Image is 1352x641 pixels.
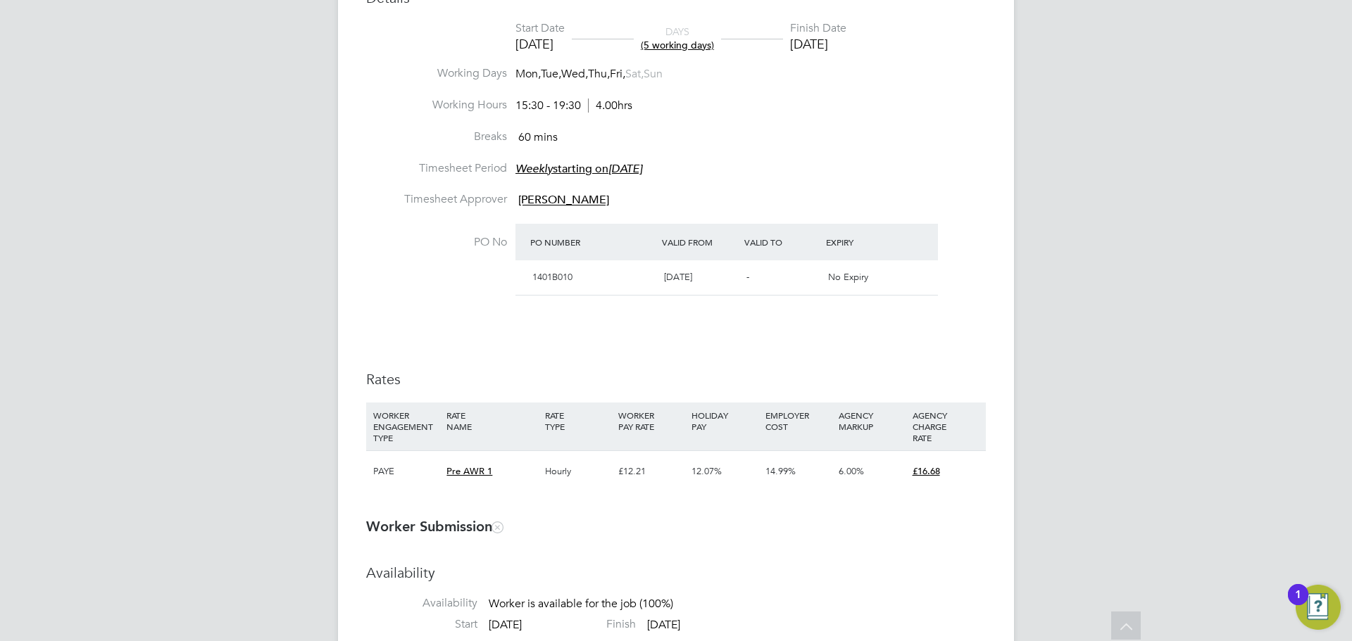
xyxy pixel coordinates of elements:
[790,21,846,36] div: Finish Date
[366,161,507,176] label: Timesheet Period
[518,130,558,144] span: 60 mins
[366,129,507,144] label: Breaks
[644,67,663,81] span: Sun
[588,67,610,81] span: Thu,
[366,564,986,582] h3: Availability
[641,39,714,51] span: (5 working days)
[489,597,673,611] span: Worker is available for the job (100%)
[1296,585,1341,630] button: Open Resource Center, 1 new notification
[588,99,632,113] span: 4.00hrs
[561,67,588,81] span: Wed,
[746,271,749,283] span: -
[515,36,565,52] div: [DATE]
[839,465,864,477] span: 6.00%
[518,193,609,208] span: [PERSON_NAME]
[835,402,908,439] div: AGENCY MARKUP
[515,162,642,176] span: starting on
[532,271,572,283] span: 1401B010
[366,192,507,207] label: Timesheet Approver
[541,67,561,81] span: Tue,
[1295,595,1301,613] div: 1
[542,402,615,439] div: RATE TYPE
[647,618,680,632] span: [DATE]
[658,229,741,255] div: Valid From
[691,465,722,477] span: 12.07%
[515,162,553,176] em: Weekly
[366,596,477,611] label: Availability
[828,271,868,283] span: No Expiry
[610,67,625,81] span: Fri,
[909,402,982,450] div: AGENCY CHARGE RATE
[790,36,846,52] div: [DATE]
[515,21,565,36] div: Start Date
[370,402,443,450] div: WORKER ENGAGEMENT TYPE
[762,402,835,439] div: EMPLOYER COST
[366,98,507,113] label: Working Hours
[822,229,905,255] div: Expiry
[542,451,615,492] div: Hourly
[366,617,477,632] label: Start
[688,402,761,439] div: HOLIDAY PAY
[370,451,443,492] div: PAYE
[366,235,507,250] label: PO No
[615,402,688,439] div: WORKER PAY RATE
[527,229,658,255] div: PO Number
[446,465,492,477] span: Pre AWR 1
[515,99,632,113] div: 15:30 - 19:30
[765,465,796,477] span: 14.99%
[634,25,721,51] div: DAYS
[366,370,986,388] h3: Rates
[366,66,507,81] label: Working Days
[443,402,541,439] div: RATE NAME
[515,67,541,81] span: Mon,
[525,617,636,632] label: Finish
[741,229,823,255] div: Valid To
[615,451,688,492] div: £12.21
[913,465,940,477] span: £16.68
[608,162,642,176] em: [DATE]
[489,618,522,632] span: [DATE]
[664,271,692,283] span: [DATE]
[625,67,644,81] span: Sat,
[366,518,503,535] b: Worker Submission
